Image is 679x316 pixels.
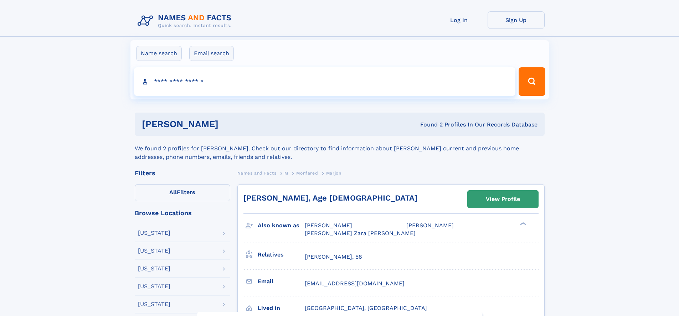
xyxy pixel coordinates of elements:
[284,171,288,176] span: M
[296,171,318,176] span: Monfared
[305,305,427,311] span: [GEOGRAPHIC_DATA], [GEOGRAPHIC_DATA]
[136,46,182,61] label: Name search
[138,248,170,254] div: [US_STATE]
[135,184,230,201] label: Filters
[258,249,305,261] h3: Relatives
[258,219,305,232] h3: Also known as
[135,136,545,161] div: We found 2 profiles for [PERSON_NAME]. Check out our directory to find information about [PERSON_...
[486,191,520,207] div: View Profile
[169,189,177,196] span: All
[305,230,416,237] span: [PERSON_NAME] Zara [PERSON_NAME]
[305,253,362,261] a: [PERSON_NAME], 58
[326,171,341,176] span: Marjon
[406,222,454,229] span: [PERSON_NAME]
[135,11,237,31] img: Logo Names and Facts
[237,169,277,177] a: Names and Facts
[138,301,170,307] div: [US_STATE]
[189,46,234,61] label: Email search
[142,120,319,129] h1: [PERSON_NAME]
[243,193,417,202] a: [PERSON_NAME], Age [DEMOGRAPHIC_DATA]
[305,222,352,229] span: [PERSON_NAME]
[138,284,170,289] div: [US_STATE]
[488,11,545,29] a: Sign Up
[519,67,545,96] button: Search Button
[296,169,318,177] a: Monfared
[305,280,405,287] span: [EMAIL_ADDRESS][DOMAIN_NAME]
[138,230,170,236] div: [US_STATE]
[135,210,230,216] div: Browse Locations
[135,170,230,176] div: Filters
[134,67,516,96] input: search input
[284,169,288,177] a: M
[518,222,527,226] div: ❯
[258,275,305,287] h3: Email
[319,121,537,129] div: Found 2 Profiles In Our Records Database
[258,302,305,314] h3: Lived in
[138,266,170,271] div: [US_STATE]
[431,11,488,29] a: Log In
[468,191,538,208] a: View Profile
